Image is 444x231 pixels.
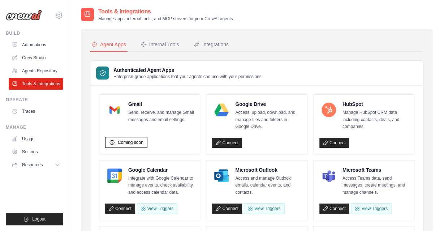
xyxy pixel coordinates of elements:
button: Agent Apps [90,38,128,52]
div: Agent Apps [91,41,126,48]
button: Internal Tools [139,38,181,52]
a: Settings [9,146,63,158]
img: Google Drive Logo [214,103,229,117]
h4: HubSpot [342,100,408,108]
a: Automations [9,39,63,51]
h4: Microsoft Outlook [235,166,301,174]
a: Usage [9,133,63,145]
img: Logo [6,10,42,21]
button: Resources [9,159,63,171]
a: Connect [212,204,242,214]
p: Send, receive, and manage Gmail messages and email settings. [128,109,194,123]
img: Microsoft Teams Logo [322,168,336,183]
div: Build [6,30,63,36]
p: Access Teams data, send messages, create meetings, and manage channels. [342,175,408,196]
div: Integrations [194,41,229,48]
img: Gmail Logo [107,103,122,117]
button: View Triggers [137,203,177,214]
div: Internal Tools [141,41,179,48]
img: HubSpot Logo [322,103,336,117]
p: Manage HubSpot CRM data including contacts, deals, and companies. [342,109,408,131]
h4: Gmail [128,100,194,108]
p: Access and manage Outlook emails, calendar events, and contacts. [235,175,301,196]
p: Manage apps, internal tools, and MCP servers for your CrewAI agents [98,16,233,22]
: View Triggers [351,203,391,214]
button: Logout [6,213,63,225]
h4: Microsoft Teams [342,166,408,174]
img: Google Calendar Logo [107,168,122,183]
span: Coming soon [118,140,143,145]
p: Integrate with Google Calendar to manage events, check availability, and access calendar data. [128,175,194,196]
div: Manage [6,124,63,130]
a: Traces [9,106,63,117]
span: Resources [22,162,43,168]
a: Connect [105,204,135,214]
h4: Google Calendar [128,166,194,174]
a: Tools & Integrations [9,78,63,90]
h2: Tools & Integrations [98,7,233,16]
p: Access, upload, download, and manage files and folders in Google Drive. [235,109,301,131]
a: Connect [319,204,349,214]
span: Logout [32,216,46,222]
a: Crew Studio [9,52,63,64]
img: Microsoft Outlook Logo [214,168,229,183]
h4: Google Drive [235,100,301,108]
button: Integrations [192,38,230,52]
p: Enterprise-grade applications that your agents can use with your permissions [113,74,262,80]
h3: Authenticated Agent Apps [113,67,262,74]
a: Agents Repository [9,65,63,77]
: View Triggers [244,203,284,214]
a: Connect [319,138,349,148]
div: Operate [6,97,63,103]
a: Connect [212,138,242,148]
